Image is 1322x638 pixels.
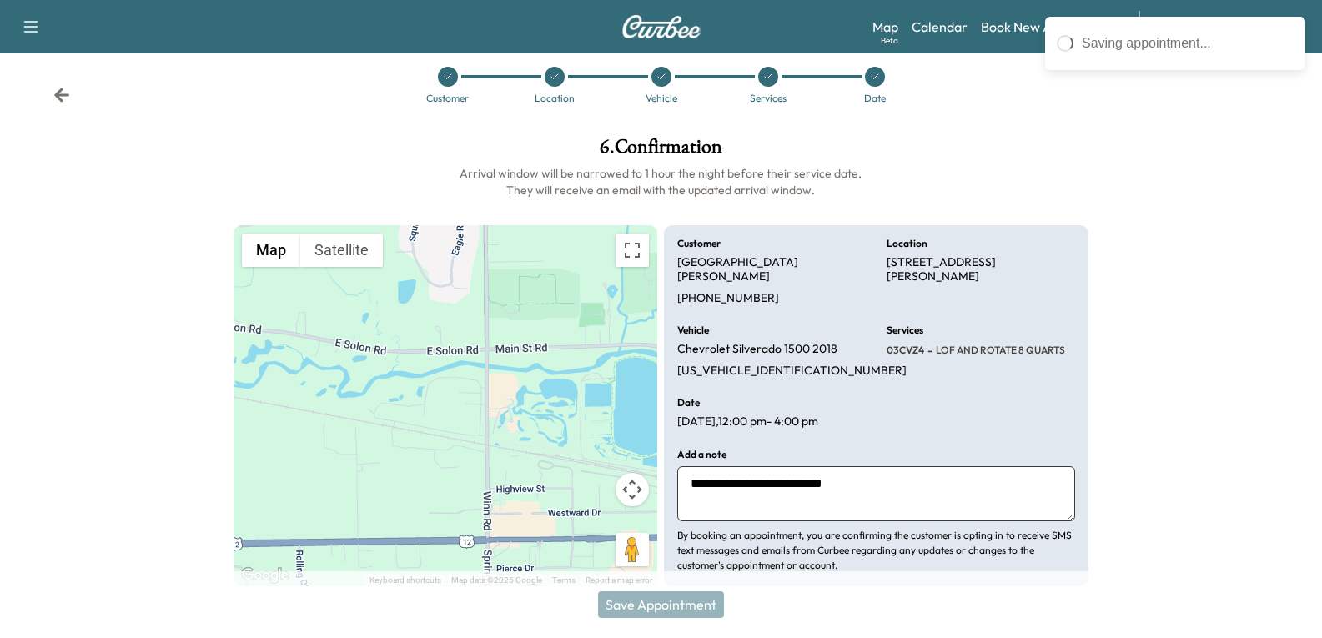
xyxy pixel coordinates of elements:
div: Back [53,87,70,103]
h1: 6 . Confirmation [234,137,1088,165]
h6: Location [887,239,927,249]
img: Curbee Logo [621,15,701,38]
button: Show street map [242,234,300,267]
h6: Customer [677,239,721,249]
p: [DATE] , 12:00 pm - 4:00 pm [677,414,818,430]
a: MapBeta [872,17,898,37]
p: Chevrolet Silverado 1500 2018 [677,342,837,357]
a: Calendar [912,17,968,37]
a: Open this area in Google Maps (opens a new window) [238,565,293,586]
span: 03CVZ4 [887,344,924,357]
button: Drag Pegman onto the map to open Street View [616,533,649,566]
div: Vehicle [646,93,677,103]
p: [PHONE_NUMBER] [677,291,779,306]
span: - [924,342,932,359]
button: Show satellite imagery [300,234,383,267]
img: Google [238,565,293,586]
h6: Services [887,325,923,335]
span: LOF AND ROTATE 8 QUARTS [932,344,1065,357]
h6: Vehicle [677,325,709,335]
h6: Date [677,398,700,408]
h6: Arrival window will be narrowed to 1 hour the night before their service date. They will receive ... [234,165,1088,198]
div: Services [750,93,787,103]
p: [US_VEHICLE_IDENTIFICATION_NUMBER] [677,364,907,379]
h6: Add a note [677,450,726,460]
div: Beta [881,34,898,47]
button: Map camera controls [616,473,649,506]
p: By booking an appointment, you are confirming the customer is opting in to receive SMS text messa... [677,528,1074,573]
div: Customer [426,93,469,103]
a: Book New Appointment [981,17,1122,37]
p: [GEOGRAPHIC_DATA] [PERSON_NAME] [677,255,866,284]
p: [STREET_ADDRESS][PERSON_NAME] [887,255,1075,284]
div: Saving appointment... [1082,33,1294,53]
div: Location [535,93,575,103]
div: Date [864,93,886,103]
button: Toggle fullscreen view [616,234,649,267]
